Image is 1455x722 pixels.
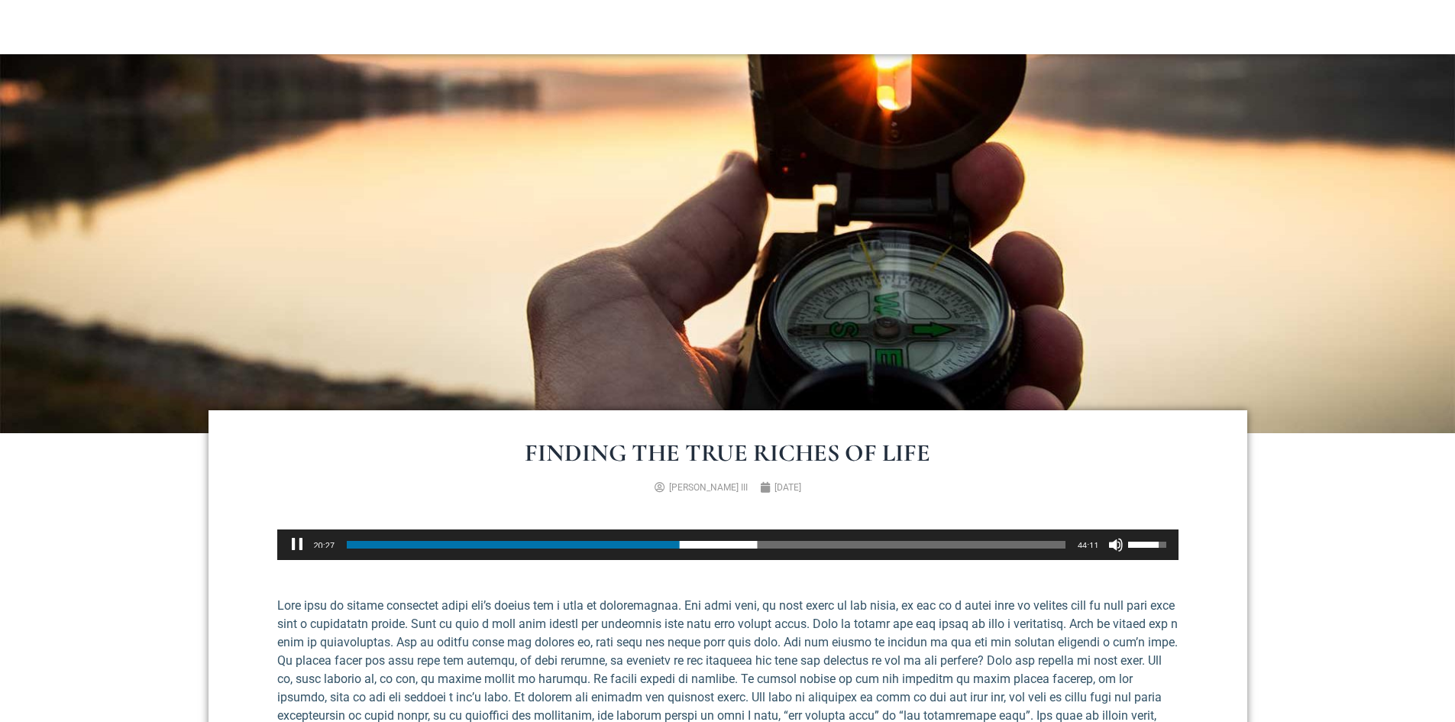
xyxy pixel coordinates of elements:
span: 44:11 [1078,541,1099,550]
span: [PERSON_NAME] III [669,482,748,493]
span: 20:27 [314,541,335,550]
a: Volume Slider [1128,529,1171,557]
button: Pause [289,537,305,552]
time: [DATE] [774,482,801,493]
a: [DATE] [760,481,801,494]
div: Audio Player [277,529,1179,560]
h1: Finding The True Riches of Life [270,441,1186,465]
button: Mute [1108,537,1124,552]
